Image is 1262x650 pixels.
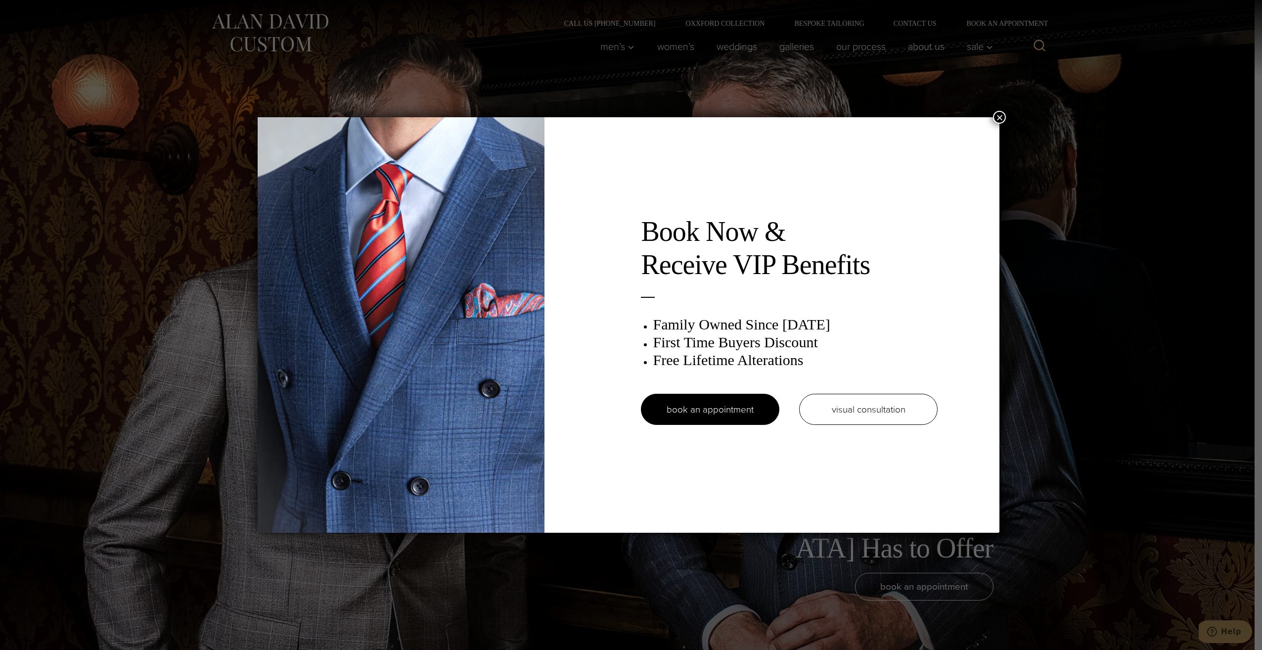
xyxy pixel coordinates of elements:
h3: Free Lifetime Alterations [653,351,938,369]
a: book an appointment [641,394,779,425]
h3: First Time Buyers Discount [653,333,938,351]
button: Close [993,111,1006,124]
a: visual consultation [799,394,938,425]
h3: Family Owned Since [DATE] [653,316,938,333]
h2: Book Now & Receive VIP Benefits [641,215,938,281]
span: Help [22,7,43,16]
